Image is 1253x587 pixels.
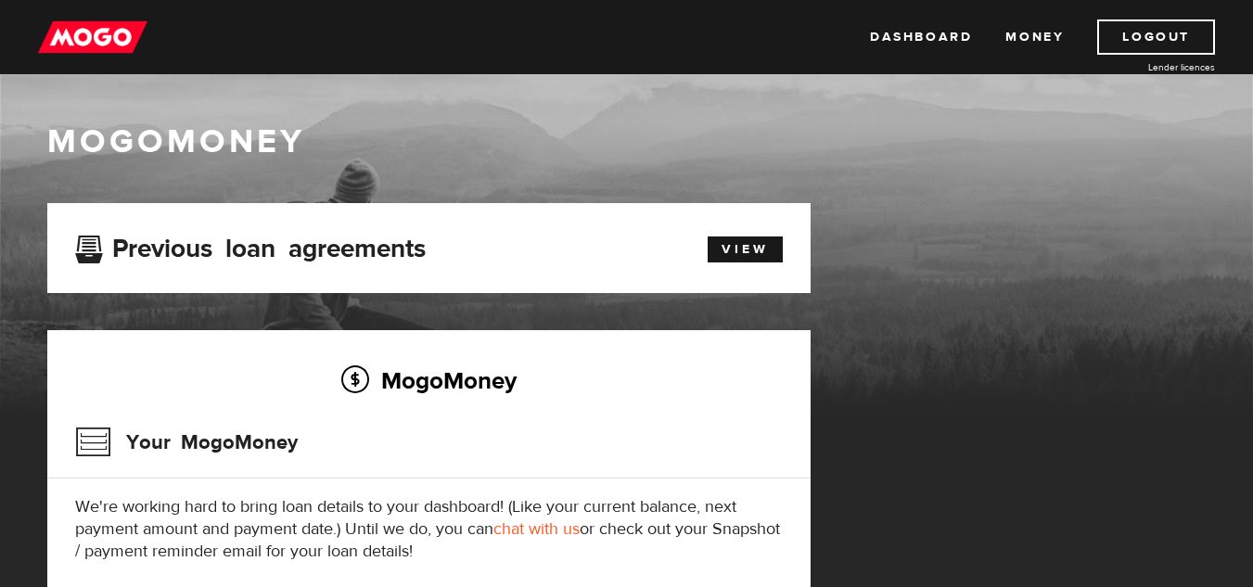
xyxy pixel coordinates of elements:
h2: MogoMoney [75,361,783,400]
p: We're working hard to bring loan details to your dashboard! (Like your current balance, next paym... [75,496,783,563]
a: Money [1005,19,1064,55]
h3: Previous loan agreements [75,234,426,258]
h1: MogoMoney [47,122,1207,161]
h3: Your MogoMoney [75,418,298,466]
a: View [708,236,783,262]
a: chat with us [493,518,580,540]
a: Logout [1097,19,1215,55]
a: Lender licences [1076,60,1215,74]
a: Dashboard [870,19,972,55]
img: mogo_logo-11ee424be714fa7cbb0f0f49df9e16ec.png [38,19,147,55]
